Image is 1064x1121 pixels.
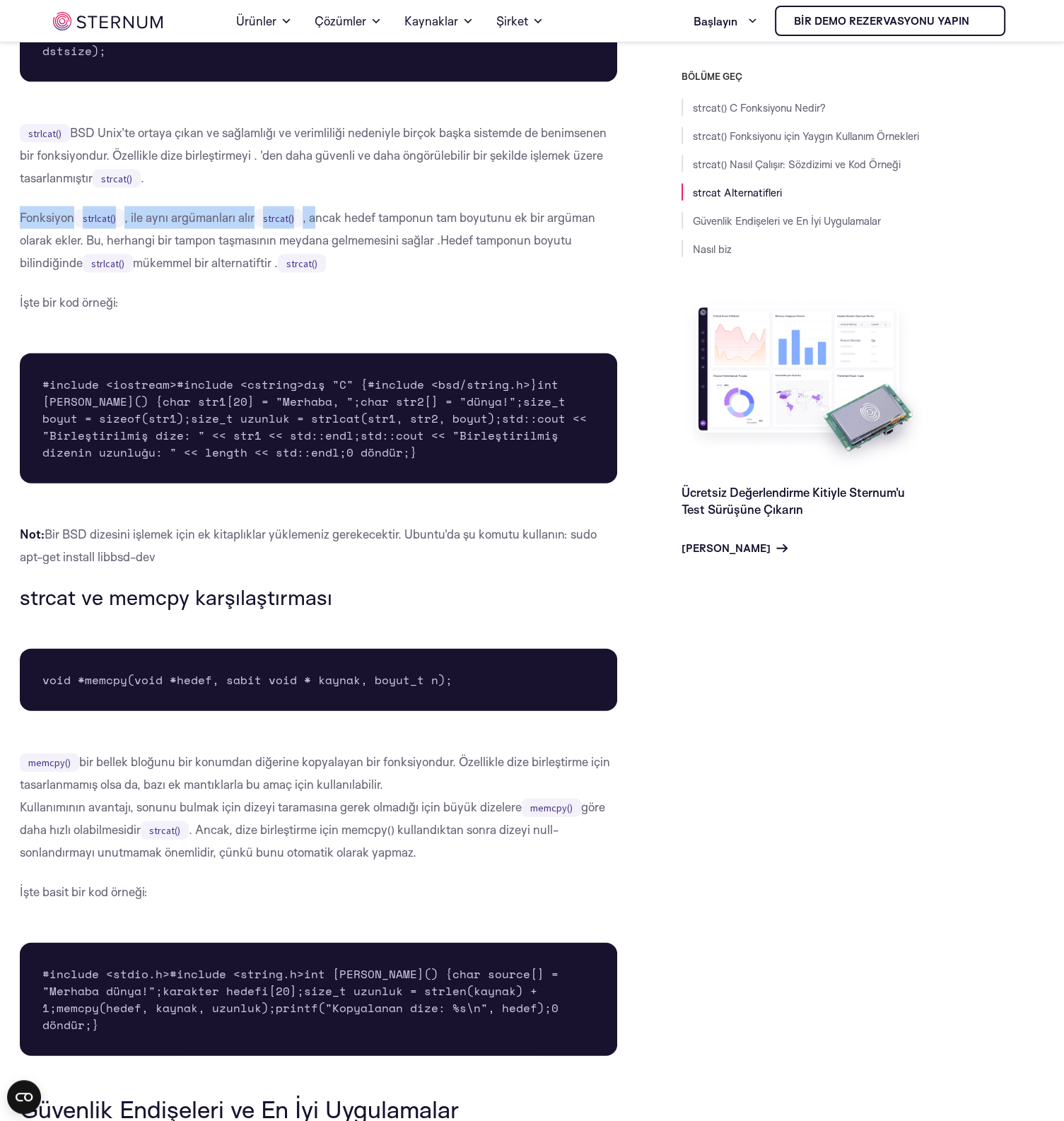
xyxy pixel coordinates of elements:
code: strlcat() [20,124,70,143]
font: , ile aynı argümanları alır [124,210,255,225]
a: [PERSON_NAME] [682,540,788,557]
code: strlcat() [83,254,133,273]
font: Şirket [496,13,528,28]
code: memcpy() [20,753,79,772]
code: strcat() [278,254,326,273]
font: [PERSON_NAME] [682,541,771,555]
code: strcat() [141,821,189,840]
font: Bir demo rezervasyonu yapın [794,14,969,28]
img: göğüs kemiği iot [53,12,163,30]
font: std::cout << "Birleştirilmiş dizenin uzunluğu: " << length << std::endl; [42,427,566,461]
font: #include <stdio.h> [42,966,170,982]
font: strcat ve memcpy karşılaştırması [20,584,332,610]
font: Ürünler [236,13,276,28]
a: Bir demo rezervasyonu yapın [775,6,1005,36]
font: #include <iostream> [42,376,177,393]
img: göğüs kemiği iot [975,16,986,27]
font: } [530,376,537,393]
font: size_t boyut = sizeof(str1); [42,393,573,427]
font: BÖLÜME GEÇ [682,71,742,82]
font: dış "C" { [304,376,368,393]
button: Open CMP widget [7,1080,41,1114]
font: İşte bir kod örneği: [20,295,119,310]
code: memcpy() [522,799,581,817]
font: bir bellek bloğunu bir konumdan diğerine kopyalayan bir fonksiyondur. Özellikle dize birleştirme ... [20,754,610,792]
font: #include <cstring> [177,376,304,393]
a: Ücretsiz Değerlendirme Kitiyle Sternum'u Test Sürüşüne Çıkarın [682,485,905,517]
font: Başlayın [694,14,737,28]
font: } [92,1016,99,1033]
font: Fonksiyon [20,210,74,225]
font: } [410,444,417,461]
font: int [PERSON_NAME]() { [304,966,452,982]
code: strcat() [255,209,303,228]
font: size_t uzunluk = strlen(kaynak) + 1; [42,982,544,1016]
a: strcat() Fonksiyonu için Yaygın Kullanım Örnekleri [693,129,919,143]
font: mükemmel bir alternatiftir . [133,255,278,270]
code: strcat() [93,170,141,188]
font: char str2[] ​​= "dünya!"; [361,393,523,410]
font: void *memcpy(void *hedef, sabit void * kaynak, boyut_t n); [42,671,452,688]
font: karakter hedefi[20]; [163,982,304,999]
font: İşte basit bir kod örneği: [20,884,148,899]
a: strcat() C Fonksiyonu Nedir? [693,101,826,115]
font: Kaynaklar [404,13,458,28]
font: int [PERSON_NAME]() { [42,376,566,410]
font: BSD Unix'te ortaya çıkan ve sağlamlığı ve verimliliği nedeniyle birçok başka sistemde de benimsen... [20,125,607,185]
font: printf("Kopyalanan dize: %s\n", hedef); [276,999,551,1016]
a: Güvenlik Endişeleri ve En İyi Uygulamalar [693,214,881,228]
font: . Ancak, dize birleştirme için memcpy() kullandıktan sonra dizeyi null-sonlandırmayı unutmamak ön... [20,822,559,859]
a: strcat Alternatifleri [693,186,782,199]
font: göre daha hızlı olabilmesidir [20,799,605,837]
font: char str1[20] = "Merhaba, "; [163,393,361,410]
font: memcpy(hedef, kaynak, uzunluk); [57,999,276,1016]
font: 0 döndür; [346,444,410,461]
font: Bir BSD dizesini işlemek için ek kitaplıklar yüklemeniz gerekecektir. Ubuntu'da şu komutu kullanı... [20,527,597,564]
img: Ücretsiz Değerlendirme Kitiyle Sternum'u Test Sürüşüne Çıkarın [682,297,929,473]
font: size_t uzunluk = strlcat(str1, str2, boyut); [191,410,502,427]
code: strlcat() [74,209,124,228]
font: #include <bsd/string.h> [368,376,530,393]
font: . [141,170,144,185]
font: char source[] = "Merhaba dünya!"; [42,966,566,999]
a: strcat() Nasıl Çalışır: Sözdizimi ve Kod Örneği [693,158,901,171]
font: std::cout << "Birleştirilmiş dize: " << str1 << std::endl; [42,410,594,444]
font: , ancak hedef tamponun tam boyutunu ek bir argüman olarak ekler. Bu, herhangi bir tampon taşmasın... [20,210,595,247]
font: 0 döndür; [42,999,566,1033]
font: Kullanımının avantajı, sonunu bulmak için dizeyi taramasına gerek olmadığı için büyük dizelere [20,799,522,814]
a: Başlayın [694,7,758,35]
a: Nasıl biz [693,242,732,256]
font: #include <string.h> [170,966,304,982]
font: size_t strlcat(char * dst'yi kısıtla, const char * src'yi kısıtla, size_t dstsize); [42,25,566,59]
font: Not: [20,527,45,541]
font: Çözümler [315,13,366,28]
